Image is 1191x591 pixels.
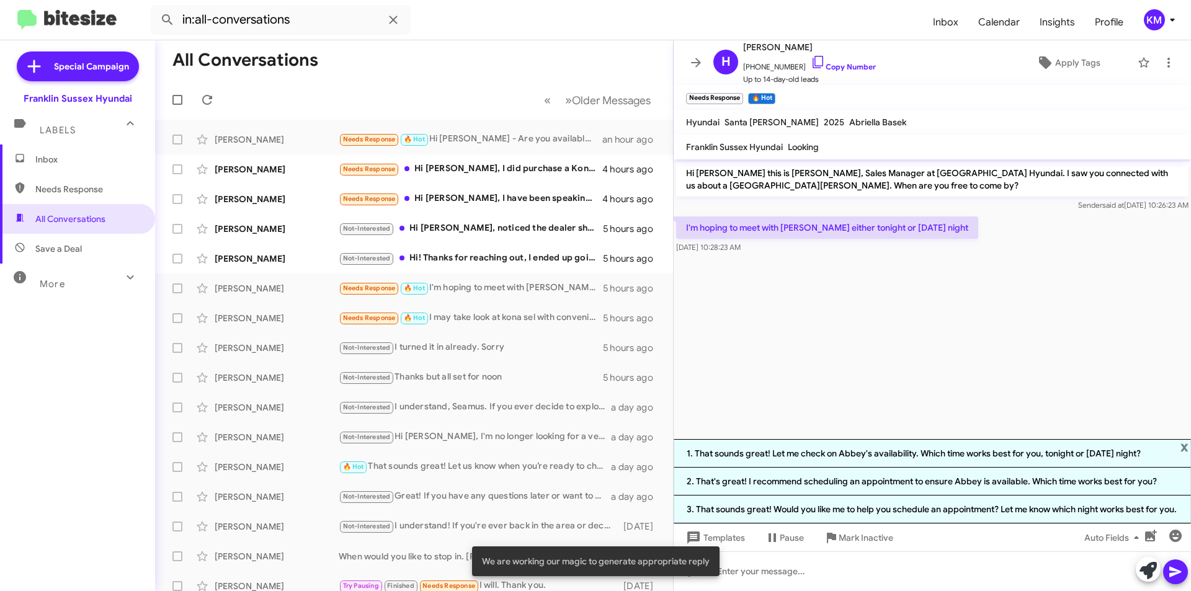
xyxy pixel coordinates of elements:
[686,141,783,153] span: Franklin Sussex Hyundai
[572,94,651,107] span: Older Messages
[339,162,602,176] div: Hi [PERSON_NAME], I did purchase a Kona with the Hyundai hackettstown location but appreciate the...
[482,555,710,567] span: We are working our magic to generate appropriate reply
[849,117,906,128] span: Abriella Basek
[743,55,876,73] span: [PHONE_NUMBER]
[1102,200,1124,210] span: said at
[404,314,425,322] span: 🔥 Hot
[339,281,603,295] div: I'm hoping to meet with [PERSON_NAME] either tonight or [DATE] night
[603,312,663,324] div: 5 hours ago
[537,87,658,113] nav: Page navigation example
[215,550,339,562] div: [PERSON_NAME]
[537,87,558,113] button: Previous
[215,491,339,503] div: [PERSON_NAME]
[839,527,893,549] span: Mark Inactive
[343,284,396,292] span: Needs Response
[1180,439,1189,454] span: x
[1030,4,1085,40] span: Insights
[923,4,968,40] a: Inbox
[339,311,603,325] div: I may take look at kona sel with convenience package next week after family visitors go home
[811,62,876,71] a: Copy Number
[721,52,731,72] span: H
[404,284,425,292] span: 🔥 Hot
[603,223,663,235] div: 5 hours ago
[35,153,141,166] span: Inbox
[343,492,391,500] span: Not-Interested
[755,527,814,549] button: Pause
[339,550,617,562] div: When would you like to stop in. [PERSON_NAME] your salesman will help out and show you some of th...
[611,491,663,503] div: a day ago
[686,117,720,128] span: Hyundai
[748,93,775,104] small: 🔥 Hot
[215,520,339,533] div: [PERSON_NAME]
[215,461,339,473] div: [PERSON_NAME]
[215,282,339,295] div: [PERSON_NAME]
[603,252,663,265] div: 5 hours ago
[780,527,804,549] span: Pause
[788,141,819,153] span: Looking
[1084,527,1144,549] span: Auto Fields
[339,221,603,236] div: Hi [PERSON_NAME], noticed the dealer ship so far from my place
[339,370,603,384] div: Thanks but all set for noon
[343,582,379,590] span: Try Pausing
[343,314,396,322] span: Needs Response
[40,125,76,136] span: Labels
[35,213,105,225] span: All Conversations
[339,460,611,474] div: That sounds great! Let us know when you’re ready to chat. We look forward to helping you with you...
[686,93,743,104] small: Needs Response
[215,312,339,324] div: [PERSON_NAME]
[674,527,755,549] button: Templates
[565,92,572,108] span: »
[603,342,663,354] div: 5 hours ago
[215,401,339,414] div: [PERSON_NAME]
[676,162,1189,197] p: Hi [PERSON_NAME] this is [PERSON_NAME], Sales Manager at [GEOGRAPHIC_DATA] Hyundai. I saw you con...
[968,4,1030,40] a: Calendar
[215,163,339,176] div: [PERSON_NAME]
[611,461,663,473] div: a day ago
[343,254,391,262] span: Not-Interested
[343,522,391,530] span: Not-Interested
[215,431,339,443] div: [PERSON_NAME]
[814,527,903,549] button: Mark Inactive
[339,132,602,146] div: Hi [PERSON_NAME] - Are you available [DATE] afternoon at all?
[743,40,876,55] span: [PERSON_NAME]
[343,135,396,143] span: Needs Response
[215,193,339,205] div: [PERSON_NAME]
[602,163,663,176] div: 4 hours ago
[343,344,391,352] span: Not-Interested
[339,519,617,533] div: I understand! If you're ever back in the area or decide to sell your vehicle, feel free to reach ...
[387,582,414,590] span: Finished
[684,527,745,549] span: Templates
[343,403,391,411] span: Not-Interested
[339,400,611,414] div: I understand, Seamus. If you ever decide to explore options again, feel free to reach out. Have a...
[404,135,425,143] span: 🔥 Hot
[215,252,339,265] div: [PERSON_NAME]
[24,92,132,105] div: Franklin Sussex Hyundai
[339,192,602,206] div: Hi [PERSON_NAME], I have been speaking with [PERSON_NAME] from [GEOGRAPHIC_DATA]
[172,50,318,70] h1: All Conversations
[602,193,663,205] div: 4 hours ago
[558,87,658,113] button: Next
[743,73,876,86] span: Up to 14-day-old leads
[343,463,364,471] span: 🔥 Hot
[603,282,663,295] div: 5 hours ago
[676,242,741,252] span: [DATE] 10:28:23 AM
[676,216,978,239] p: I'm hoping to meet with [PERSON_NAME] either tonight or [DATE] night
[1078,200,1189,210] span: Sender [DATE] 10:26:23 AM
[611,431,663,443] div: a day ago
[1074,527,1154,549] button: Auto Fields
[215,371,339,384] div: [PERSON_NAME]
[1144,9,1165,30] div: KM
[1055,51,1100,74] span: Apply Tags
[17,51,139,81] a: Special Campaign
[674,468,1191,495] li: 2. That's great! I recommend scheduling an appointment to ensure Abbey is available. Which time w...
[40,278,65,290] span: More
[339,430,611,444] div: Hi [PERSON_NAME], I'm no longer looking for a vehicle thank you
[824,117,844,128] span: 2025
[35,183,141,195] span: Needs Response
[674,439,1191,468] li: 1. That sounds great! Let me check on Abbey's availability. Which time works best for you, tonigh...
[343,224,391,233] span: Not-Interested
[603,371,663,384] div: 5 hours ago
[1004,51,1131,74] button: Apply Tags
